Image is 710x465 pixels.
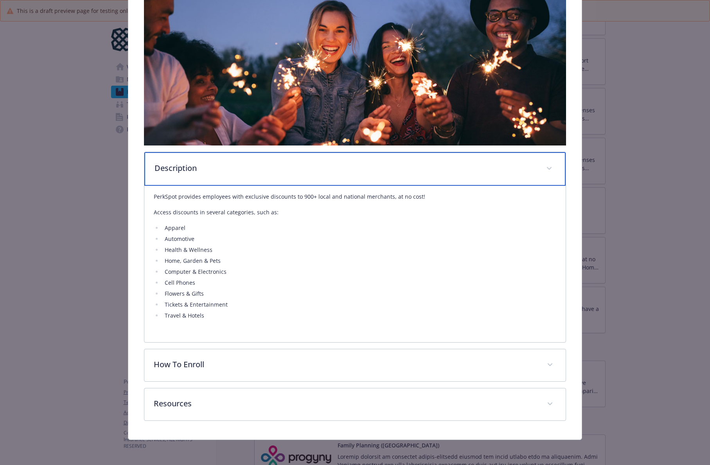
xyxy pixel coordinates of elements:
[162,289,557,298] li: Flowers & Gifts
[144,388,566,420] div: Resources
[154,208,557,217] p: Access discounts in several categories, such as:
[155,162,537,174] p: Description
[144,152,566,186] div: Description
[144,349,566,381] div: How To Enroll
[162,245,557,255] li: Health & Wellness
[154,359,538,370] p: How To Enroll
[154,398,538,409] p: Resources
[162,278,557,287] li: Cell Phones
[162,300,557,309] li: Tickets & Entertainment
[144,186,566,342] div: Description
[162,234,557,244] li: Automotive
[162,223,557,233] li: Apparel
[162,311,557,320] li: Travel & Hotels
[162,267,557,276] li: Computer & Electronics
[154,192,557,201] p: PerkSpot provides employees with exclusive discounts to 900+ local and national merchants, at no ...
[162,256,557,266] li: Home, Garden & Pets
